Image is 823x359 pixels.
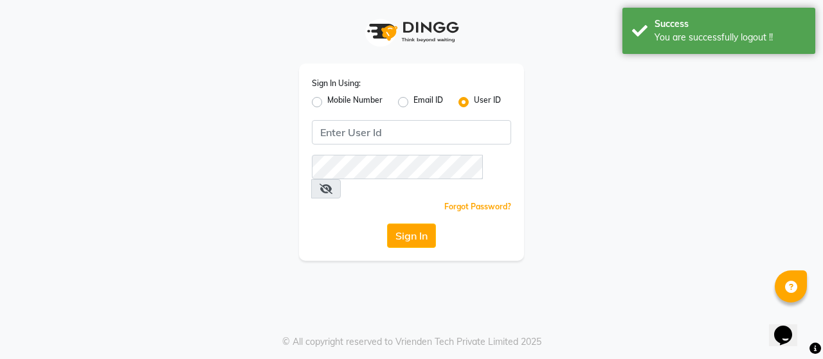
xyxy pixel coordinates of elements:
[360,13,463,51] img: logo1.svg
[655,31,806,44] div: You are successfully logout !!
[444,202,511,211] a: Forgot Password?
[655,17,806,31] div: Success
[769,308,810,346] iframe: chat widget
[312,78,361,89] label: Sign In Using:
[387,223,436,248] button: Sign In
[312,155,483,179] input: Username
[327,94,383,110] label: Mobile Number
[312,120,511,144] input: Username
[474,94,501,110] label: User ID
[413,94,443,110] label: Email ID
